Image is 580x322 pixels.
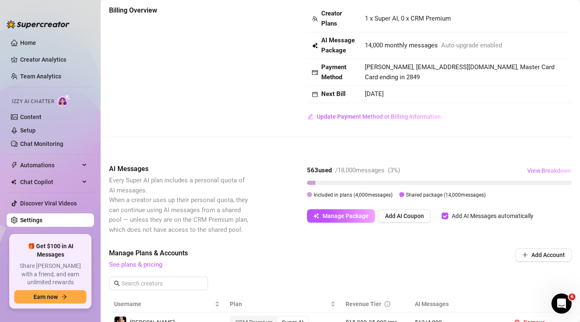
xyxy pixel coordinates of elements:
input: Search creators [122,279,196,288]
span: team [312,16,318,22]
span: Auto-upgrade enabled [441,41,502,51]
strong: Creator Plans [321,10,342,27]
strong: AI Message Package [321,36,355,54]
span: Chat Copilot [20,175,80,189]
span: search [114,280,120,286]
span: [PERSON_NAME], [EMAIL_ADDRESS][DOMAIN_NAME], Master Card Card ending in 2849 [365,63,554,81]
strong: 563 used [307,166,332,174]
span: Update Payment Method or Billing Information [317,113,441,120]
span: arrow-right [61,294,67,300]
span: plus [522,252,528,258]
button: Earn nowarrow-right [14,290,86,304]
span: thunderbolt [11,162,18,169]
a: Settings [20,217,42,223]
span: Billing Overview [109,5,250,16]
a: Content [20,114,42,120]
strong: Next Bill [321,90,346,98]
button: Add Account [515,248,572,262]
a: Home [20,39,36,46]
iframe: Intercom live chat [551,293,572,314]
strong: Payment Method [321,63,346,81]
span: View Breakdown [527,167,571,174]
span: Share [PERSON_NAME] with a friend, and earn unlimited rewards [14,262,86,287]
span: 1 x Super AI, 0 x CRM Premium [365,15,451,22]
a: Chat Monitoring [20,140,63,147]
span: 🎁 Get $100 in AI Messages [14,242,86,259]
span: 14,000 monthly messages [365,41,438,51]
th: Username [109,296,225,312]
span: AI Messages [109,164,250,174]
span: Add Account [531,252,565,258]
img: Chat Copilot [11,179,16,185]
span: Earn now [34,293,58,300]
span: Izzy AI Chatter [12,98,54,106]
span: / 18,000 messages [335,166,385,174]
img: logo-BBDzfeDw.svg [7,20,70,29]
span: info-circle [385,301,390,307]
th: Plan [225,296,341,312]
span: Shared package ( 14,000 messages) [406,192,486,198]
span: Revenue Tier [346,301,381,307]
a: Discover Viral Videos [20,200,77,207]
span: Add AI Coupon [385,213,424,219]
span: edit [307,114,313,119]
span: Manage Plans & Accounts [109,248,458,258]
a: Team Analytics [20,73,61,80]
th: AI Messages [410,296,502,312]
span: calendar [312,91,318,97]
button: View Breakdown [527,164,572,177]
button: Manage Package [307,209,375,223]
div: Add AI Messages automatically [452,211,533,221]
span: ( 3 %) [388,166,400,174]
span: Manage Package [323,213,369,219]
span: Username [114,299,213,309]
span: Automations [20,158,80,172]
a: See plans & pricing [109,261,162,268]
span: [DATE] [365,90,384,98]
button: Add AI Coupon [378,209,431,223]
span: Every Super AI plan includes a personal quota of AI messages. When a creator uses up their person... [109,177,248,234]
a: Creator Analytics [20,53,87,66]
span: Plan [230,299,329,309]
a: Setup [20,127,36,134]
button: Update Payment Method or Billing Information [307,110,441,123]
span: 6 [569,293,575,300]
img: AI Chatter [57,94,70,106]
span: credit-card [312,70,318,75]
span: Included in plans ( 4,000 messages) [314,192,393,198]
